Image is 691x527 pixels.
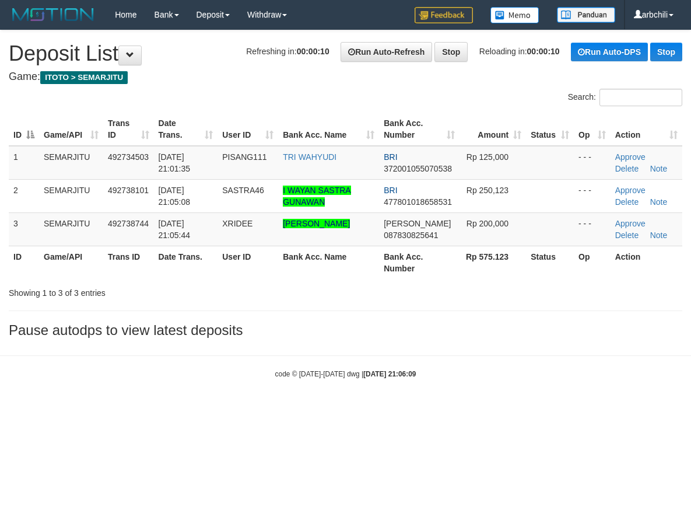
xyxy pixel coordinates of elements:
[615,231,639,240] a: Delete
[466,219,508,228] span: Rp 200,000
[415,7,473,23] img: Feedback.jpg
[9,212,39,246] td: 3
[526,246,574,279] th: Status
[9,246,39,279] th: ID
[159,152,191,173] span: [DATE] 21:01:35
[278,246,379,279] th: Bank Acc. Name
[527,47,560,56] strong: 00:00:10
[283,152,336,162] a: TRI WAHYUDI
[283,186,350,207] a: I WAYAN SASTRA GUNAWAN
[108,219,149,228] span: 492738744
[615,152,646,162] a: Approve
[611,113,682,146] th: Action: activate to sort column ascending
[159,186,191,207] span: [DATE] 21:05:08
[650,231,668,240] a: Note
[9,179,39,212] td: 2
[384,197,452,207] span: Copy 477801018658531 to clipboard
[650,197,668,207] a: Note
[39,246,103,279] th: Game/API
[384,164,452,173] span: Copy 372001055070538 to clipboard
[283,219,350,228] a: [PERSON_NAME]
[460,113,526,146] th: Amount: activate to sort column ascending
[568,89,682,106] label: Search:
[384,186,397,195] span: BRI
[574,146,611,180] td: - - -
[108,186,149,195] span: 492738101
[218,246,278,279] th: User ID
[103,113,154,146] th: Trans ID: activate to sort column ascending
[490,7,539,23] img: Button%20Memo.svg
[9,323,682,338] h3: Pause autodps to view latest deposits
[615,197,639,207] a: Delete
[363,370,416,378] strong: [DATE] 21:06:09
[434,42,468,62] a: Stop
[599,89,682,106] input: Search:
[40,71,128,84] span: ITOTO > SEMARJITU
[611,246,682,279] th: Action
[615,164,639,173] a: Delete
[9,42,682,65] h1: Deposit List
[379,246,460,279] th: Bank Acc. Number
[218,113,278,146] th: User ID: activate to sort column ascending
[384,219,451,228] span: [PERSON_NAME]
[9,113,39,146] th: ID: activate to sort column descending
[103,246,154,279] th: Trans ID
[275,370,416,378] small: code © [DATE]-[DATE] dwg |
[341,42,432,62] a: Run Auto-Refresh
[154,113,218,146] th: Date Trans.: activate to sort column ascending
[9,282,279,299] div: Showing 1 to 3 of 3 entries
[574,113,611,146] th: Op: activate to sort column ascending
[39,113,103,146] th: Game/API: activate to sort column ascending
[460,246,526,279] th: Rp 575.123
[574,179,611,212] td: - - -
[466,186,508,195] span: Rp 250,123
[384,152,397,162] span: BRI
[39,146,103,180] td: SEMARJITU
[650,43,682,61] a: Stop
[9,6,97,23] img: MOTION_logo.png
[526,113,574,146] th: Status: activate to sort column ascending
[9,71,682,83] h4: Game:
[557,7,615,23] img: panduan.png
[379,113,460,146] th: Bank Acc. Number: activate to sort column ascending
[479,47,560,56] span: Reloading in:
[384,231,438,240] span: Copy 087830825641 to clipboard
[222,186,264,195] span: SASTRA46
[108,152,149,162] span: 492734503
[159,219,191,240] span: [DATE] 21:05:44
[222,219,252,228] span: XRIDEE
[571,43,648,61] a: Run Auto-DPS
[650,164,668,173] a: Note
[154,246,218,279] th: Date Trans.
[297,47,329,56] strong: 00:00:10
[574,212,611,246] td: - - -
[246,47,329,56] span: Refreshing in:
[39,179,103,212] td: SEMARJITU
[278,113,379,146] th: Bank Acc. Name: activate to sort column ascending
[9,146,39,180] td: 1
[39,212,103,246] td: SEMARJITU
[615,186,646,195] a: Approve
[615,219,646,228] a: Approve
[466,152,508,162] span: Rp 125,000
[222,152,266,162] span: PISANG111
[574,246,611,279] th: Op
